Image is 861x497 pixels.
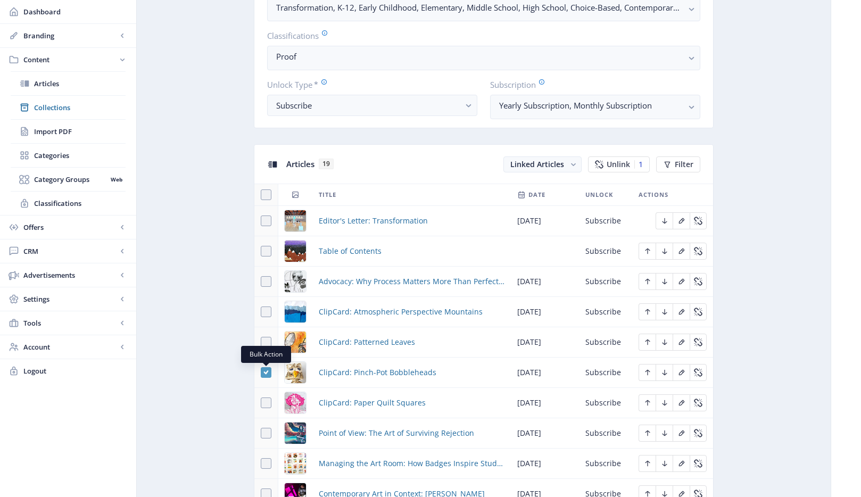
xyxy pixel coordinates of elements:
button: Unlink1 [588,156,650,172]
span: Content [23,54,117,65]
span: CRM [23,246,117,256]
button: Filter [656,156,700,172]
a: Edit page [639,306,656,316]
a: Edit page [656,336,673,346]
a: Edit page [690,427,707,437]
img: 0ae2d9f3-b38e-4365-af03-3d1b91db99b8.png [285,362,306,383]
td: Subscribe [579,297,632,327]
span: Settings [23,294,117,304]
td: [DATE] [511,267,579,297]
a: Edit page [673,276,690,286]
a: Edit page [673,367,690,377]
span: Dashboard [23,6,128,17]
a: Point of View: The Art of Surviving Rejection [319,427,474,440]
img: dd37b0c8-480a-481d-95ff-5d0964e0514d.png [285,423,306,444]
a: Edit page [639,397,656,407]
span: Classifications [34,198,126,209]
label: Classifications [267,30,692,42]
label: Unlock Type [267,79,469,90]
a: Classifications [11,192,126,215]
a: ClipCard: Atmospheric Perspective Mountains [319,305,483,318]
a: Edit page [673,458,690,468]
span: Unlink [607,160,630,169]
a: Edit page [656,427,673,437]
td: [DATE] [511,358,579,388]
a: Edit page [639,336,656,346]
td: [DATE] [511,449,579,479]
td: Subscribe [579,358,632,388]
img: 534033dc-6b60-4ff6-984e-523683310f26.png [285,241,306,262]
a: Edit page [639,276,656,286]
span: Branding [23,30,117,41]
a: Edit page [690,276,707,286]
td: Subscribe [579,236,632,267]
span: Articles [286,159,314,169]
button: Proof [267,46,700,70]
span: Import PDF [34,126,126,137]
a: Edit page [690,215,707,225]
a: Edit page [690,306,707,316]
a: Edit page [673,215,690,225]
td: Subscribe [579,388,632,418]
a: Managing the Art Room: How Badges Inspire Student Choice [319,457,504,470]
div: Subscribe [276,99,460,112]
div: 1 [634,160,643,169]
span: Collections [34,102,126,113]
img: c40d4438-3584-440f-a220-81286cf42337.png [285,392,306,413]
td: Subscribe [579,418,632,449]
a: Edit page [639,427,656,437]
button: Subscribe [267,95,477,116]
nb-select-label: Transformation, K-12, Early Childhood, Elementary, Middle School, High School, Choice-Based, Cont... [276,1,683,14]
nb-badge: Web [107,174,126,185]
a: Category GroupsWeb [11,168,126,191]
a: Edit page [690,458,707,468]
span: Advocacy: Why Process Matters More Than Perfection [319,275,504,288]
a: Articles [11,72,126,95]
span: Bulk Action [250,350,283,359]
span: Categories [34,150,126,161]
a: Edit page [673,427,690,437]
nb-select-label: Proof [276,50,683,63]
span: Filter [675,160,693,169]
td: Subscribe [579,327,632,358]
td: Subscribe [579,206,632,236]
td: [DATE] [511,206,579,236]
a: Edit page [690,245,707,255]
a: Edit page [639,245,656,255]
span: 19 [319,159,334,169]
a: Edit page [656,397,673,407]
a: Edit page [690,336,707,346]
td: Subscribe [579,449,632,479]
a: ClipCard: Patterned Leaves [319,336,415,349]
a: Edit page [639,458,656,468]
a: Edit page [673,336,690,346]
a: Editor's Letter: Transformation [319,214,428,227]
img: 53b0c4e5-6498-45ff-a283-1c8969e276c7.png [285,271,306,292]
a: Edit page [656,245,673,255]
span: Title [319,188,336,201]
a: Collections [11,96,126,119]
a: Edit page [673,306,690,316]
img: 56795fdd-fab3-4191-bae5-a2023e4ccb48.png [285,210,306,231]
a: Edit page [656,306,673,316]
a: ClipCard: Paper Quilt Squares [319,396,426,409]
span: Table of Contents [319,245,382,258]
a: ClipCard: Pinch-Pot Bobbleheads [319,366,436,379]
button: Linked Articles [503,156,582,172]
td: [DATE] [511,327,579,358]
span: Offers [23,222,117,233]
td: [DATE] [511,418,579,449]
span: Articles [34,78,126,89]
span: Logout [23,366,128,376]
a: Edit page [673,397,690,407]
img: 27e7cbfc-404d-44cf-a4c5-7474d643f0ec.png [285,301,306,322]
a: Edit page [656,276,673,286]
a: Edit page [690,397,707,407]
